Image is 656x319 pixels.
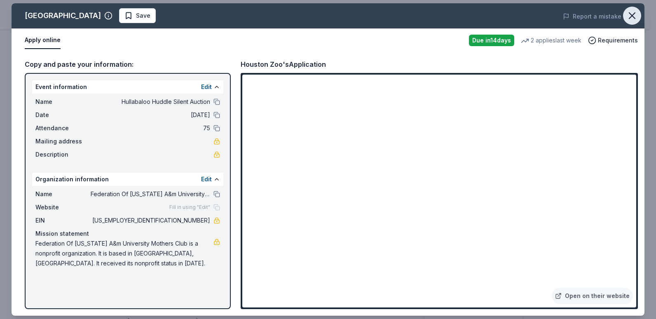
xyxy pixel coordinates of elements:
div: [GEOGRAPHIC_DATA] [25,9,101,22]
span: EIN [35,216,91,225]
button: Apply online [25,32,61,49]
span: Date [35,110,91,120]
button: Report a mistake [563,12,621,21]
span: Website [35,202,91,212]
span: Hullabaloo Huddle Silent Auction [91,97,210,107]
button: Edit [201,82,212,92]
span: 75 [91,123,210,133]
span: Save [136,11,150,21]
span: Federation Of [US_STATE] A&m University Mothers Club is a nonprofit organization. It is based in ... [35,239,213,268]
button: Save [119,8,156,23]
span: Description [35,150,91,159]
div: Copy and paste your information: [25,59,231,70]
span: Fill in using "Edit" [169,204,210,211]
div: Due in 14 days [469,35,514,46]
div: Event information [32,80,223,94]
span: Attendance [35,123,91,133]
button: Edit [201,174,212,184]
a: Open on their website [552,288,633,304]
div: Mission statement [35,229,220,239]
span: [US_EMPLOYER_IDENTIFICATION_NUMBER] [91,216,210,225]
span: Name [35,189,91,199]
span: [DATE] [91,110,210,120]
div: Organization information [32,173,223,186]
span: Requirements [598,35,638,45]
span: Name [35,97,91,107]
span: Mailing address [35,136,91,146]
button: Requirements [588,35,638,45]
span: Federation Of [US_STATE] A&m University Mothers Club [91,189,210,199]
div: Houston Zoo's Application [241,59,326,70]
div: 2 applies last week [521,35,581,45]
